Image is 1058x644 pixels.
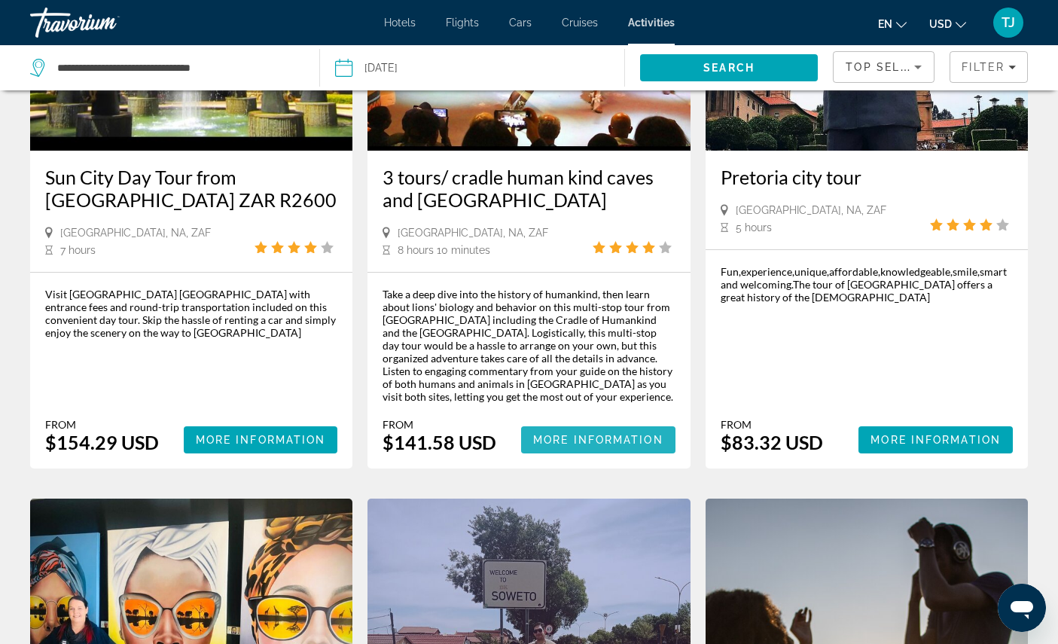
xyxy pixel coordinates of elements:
div: $141.58 USD [383,431,496,453]
span: [GEOGRAPHIC_DATA], NA, ZAF [398,227,548,239]
div: $83.32 USD [721,431,823,453]
span: 7 hours [60,244,96,256]
a: Hotels [384,17,416,29]
span: Search [703,62,755,74]
span: Top Sellers [846,61,931,73]
button: More Information [184,426,338,453]
div: Take a deep dive into the history of humankind, then learn about lions' biology and behavior on t... [383,288,675,403]
span: 5 hours [736,221,772,233]
span: More Information [870,434,1001,446]
button: Search [640,54,819,81]
button: Change currency [929,13,966,35]
input: Search destination [56,56,297,79]
div: From [383,418,496,431]
iframe: Button to launch messaging window [998,584,1046,632]
span: USD [929,18,952,30]
button: More Information [521,426,675,453]
div: From [45,418,159,431]
button: Change language [878,13,907,35]
div: $154.29 USD [45,431,159,453]
a: Flights [446,17,479,29]
span: 8 hours 10 minutes [398,244,490,256]
span: More Information [196,434,326,446]
button: User Menu [989,7,1028,38]
button: Filters [950,51,1028,83]
span: [GEOGRAPHIC_DATA], NA, ZAF [60,227,211,239]
span: More Information [533,434,663,446]
span: Filter [962,61,1005,73]
span: [GEOGRAPHIC_DATA], NA, ZAF [736,204,886,216]
button: [DATE]Date: Oct 4, 2025 [335,45,624,90]
div: Visit [GEOGRAPHIC_DATA] [GEOGRAPHIC_DATA] with entrance fees and round-trip transportation includ... [45,288,337,339]
a: Cars [509,17,532,29]
span: TJ [1002,15,1015,30]
button: More Information [858,426,1013,453]
a: Travorium [30,3,181,42]
div: From [721,418,823,431]
span: en [878,18,892,30]
a: Activities [628,17,675,29]
a: Cruises [562,17,598,29]
div: Fun,experience,unique,affordable,knowledgeable,smile,smart and welcoming.The tour of [GEOGRAPHIC_... [721,265,1013,304]
a: Sun City Day Tour from [GEOGRAPHIC_DATA] ZAR R2600 [45,166,337,211]
a: 3 tours/ cradle human kind caves and [GEOGRAPHIC_DATA] [383,166,675,211]
a: Pretoria city tour [721,166,1013,188]
mat-select: Sort by [846,58,922,76]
